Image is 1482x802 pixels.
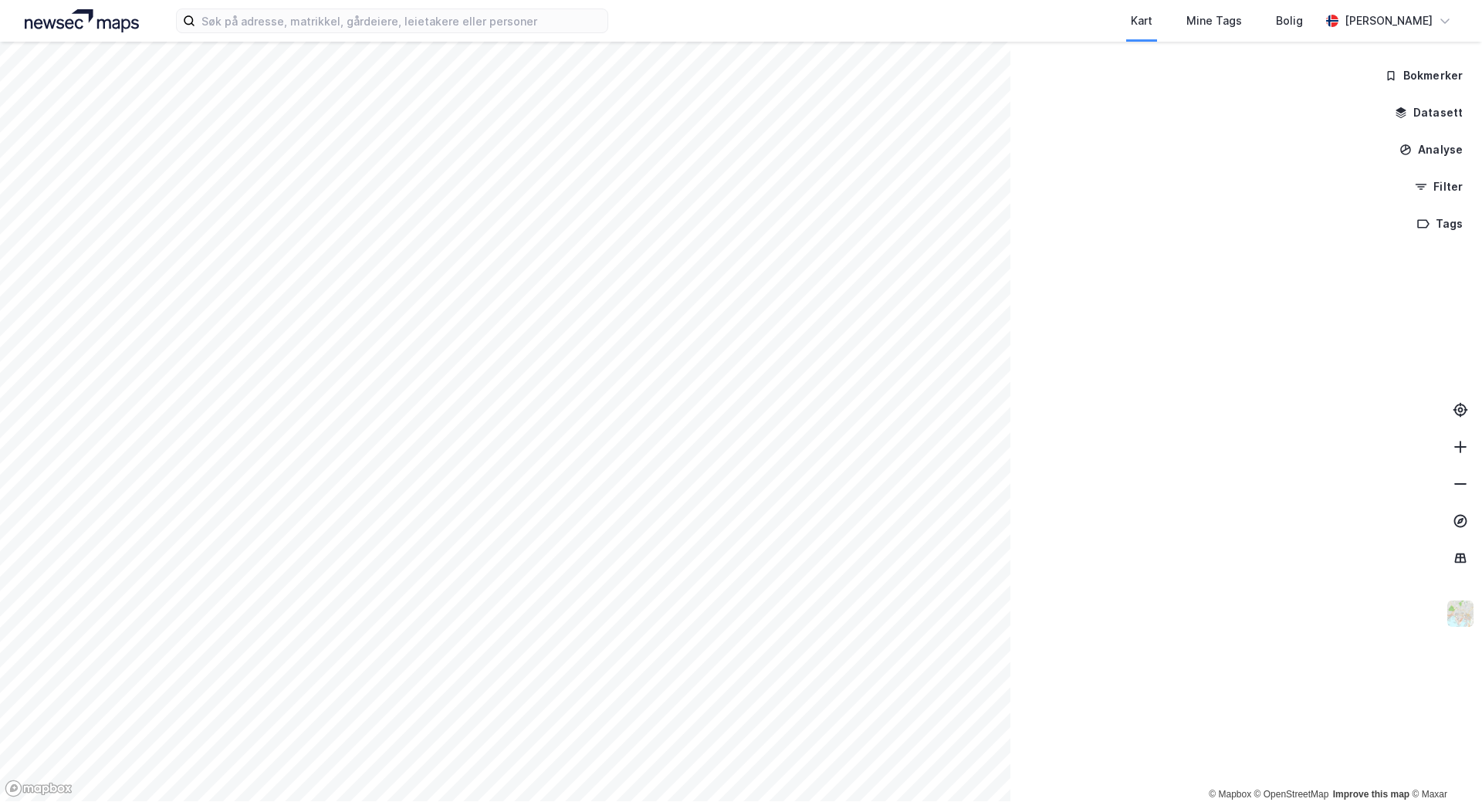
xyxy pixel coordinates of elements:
[1386,134,1476,165] button: Analyse
[1254,789,1329,800] a: OpenStreetMap
[1372,60,1476,91] button: Bokmerker
[5,780,73,797] a: Mapbox homepage
[25,9,139,32] img: logo.a4113a55bc3d86da70a041830d287a7e.svg
[1345,12,1433,30] div: [PERSON_NAME]
[1209,789,1251,800] a: Mapbox
[1405,728,1482,802] iframe: Chat Widget
[1333,789,1409,800] a: Improve this map
[1402,171,1476,202] button: Filter
[1382,97,1476,128] button: Datasett
[1446,599,1475,628] img: Z
[1404,208,1476,239] button: Tags
[1131,12,1152,30] div: Kart
[1186,12,1242,30] div: Mine Tags
[1276,12,1303,30] div: Bolig
[195,9,607,32] input: Søk på adresse, matrikkel, gårdeiere, leietakere eller personer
